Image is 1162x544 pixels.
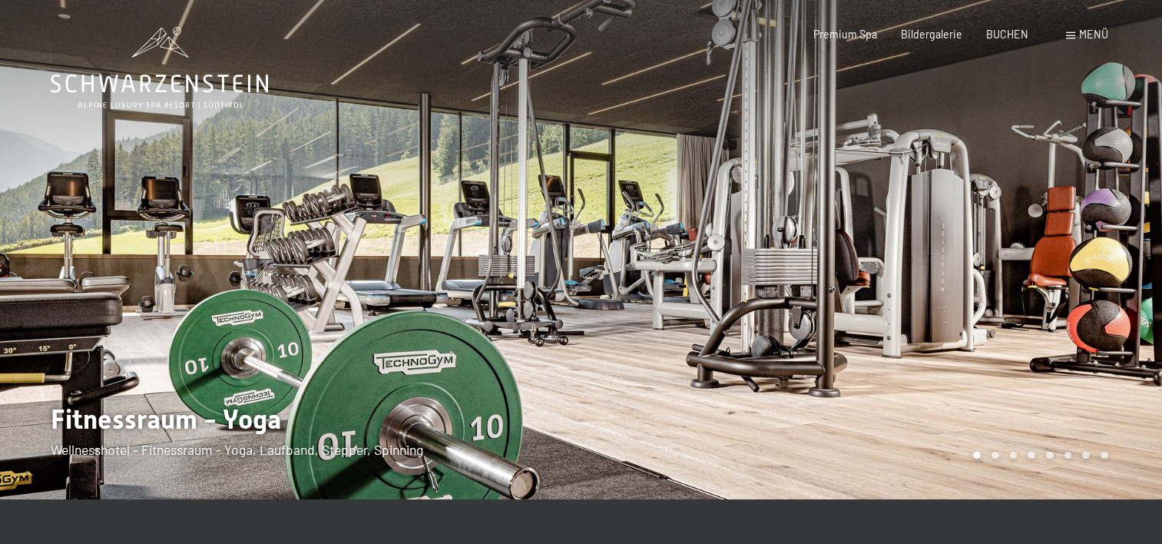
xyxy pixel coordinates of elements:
div: Carousel Page 8 [1101,452,1108,459]
div: Carousel Pagination [968,452,1107,459]
div: Carousel Page 4 [1028,452,1035,459]
div: Carousel Page 7 [1082,452,1090,459]
div: Carousel Page 6 [1064,452,1072,459]
div: Carousel Page 1 (Current Slide) [973,452,981,459]
span: Menü [1079,28,1108,41]
a: BUCHEN [986,28,1028,41]
a: Premium Spa [813,28,877,41]
div: Carousel Page 5 [1046,452,1054,459]
div: Carousel Page 2 [992,452,999,459]
a: Bildergalerie [901,28,962,41]
div: Carousel Page 3 [1010,452,1018,459]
